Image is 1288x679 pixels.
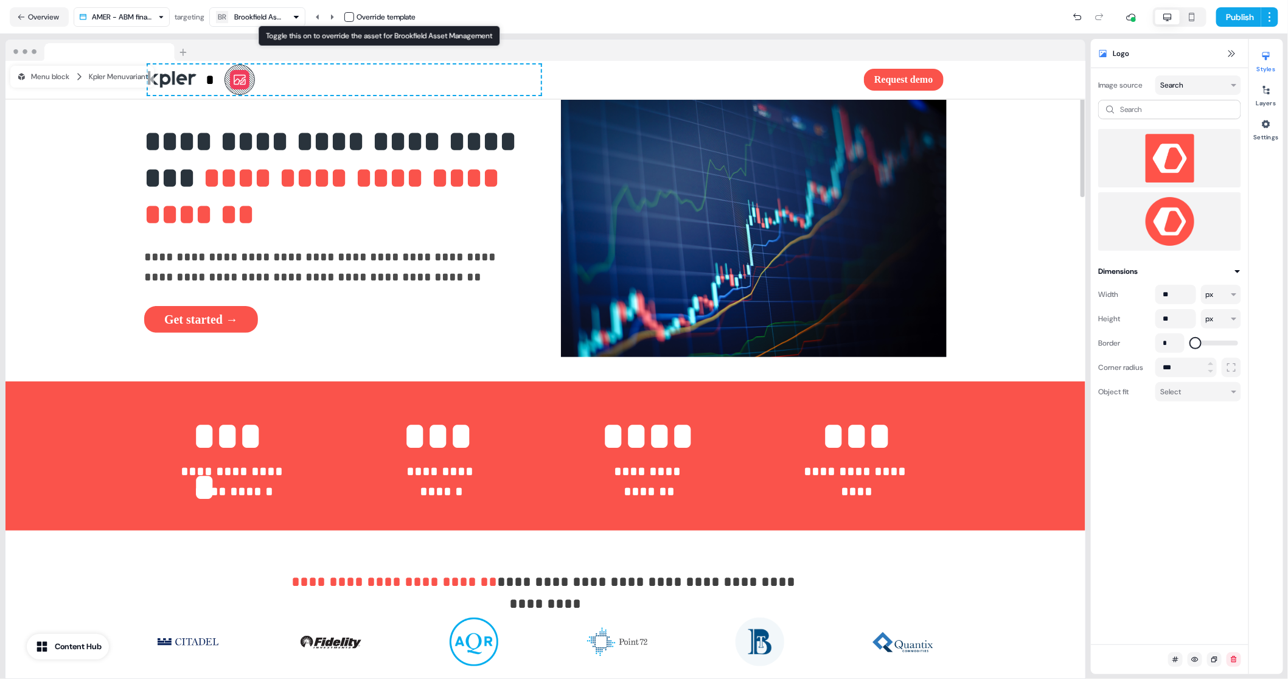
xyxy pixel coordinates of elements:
[1108,197,1231,246] img: kpler.com logo
[27,634,109,660] button: Content Hub
[1098,358,1150,377] div: Corner radius
[209,7,305,27] button: BRBrookfield Asset Management
[1155,382,1241,402] button: Select
[144,306,531,333] div: Get started →
[148,608,944,676] div: ImageImageImageImageImageImage
[158,618,218,666] img: Image
[1249,80,1283,107] button: Layers
[729,618,790,666] img: Image
[1160,386,1181,398] div: Select
[55,641,102,653] div: Content Hub
[1098,265,1138,277] div: Dimensions
[1206,288,1214,301] div: px
[1098,75,1150,95] div: Image source
[1108,134,1231,183] img: kpler.com logo
[5,40,192,61] img: Browser topbar
[175,11,204,23] div: targeting
[1098,265,1241,277] button: Dimensions
[1098,309,1150,329] div: Height
[864,69,943,91] button: Request demo
[1160,79,1183,91] div: Search
[1098,382,1150,402] div: Object fit
[1206,313,1214,325] div: px
[1113,47,1129,60] span: Logo
[1098,333,1150,353] div: Border
[1249,114,1283,141] button: Settings
[872,618,933,666] img: Image
[144,306,258,333] button: Get started →
[234,11,283,23] div: Brookfield Asset Management
[1249,46,1283,73] button: Styles
[551,69,944,91] div: Request demo
[444,618,504,666] img: Image
[1098,285,1150,304] div: Width
[144,61,947,99] div: *Request demo
[561,100,947,357] img: Image
[89,71,148,83] div: Kpler Menu variant
[218,11,226,23] div: BR
[301,618,361,666] img: Image
[357,11,416,23] div: Override template
[1216,7,1261,27] button: Publish
[587,618,647,666] img: Image
[10,7,69,27] button: Overview
[16,71,69,83] div: Menu block
[92,11,153,23] div: AMER - ABM financials
[258,26,500,46] div: Toggle this on to override the asset for Brookfield Asset Management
